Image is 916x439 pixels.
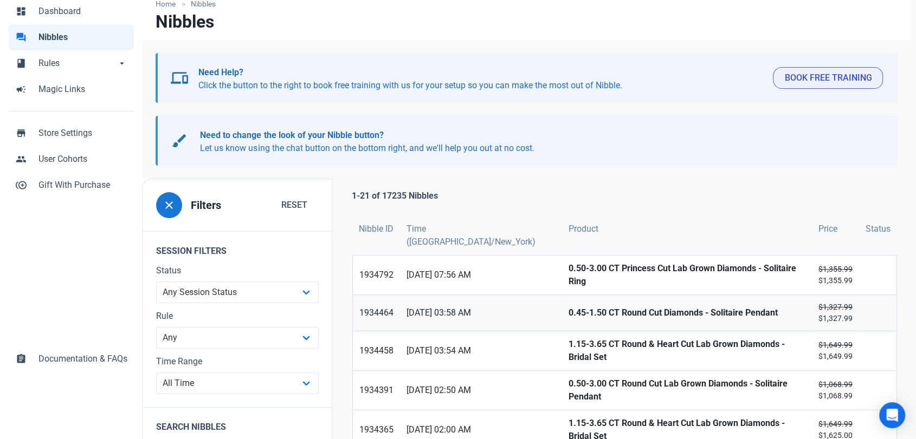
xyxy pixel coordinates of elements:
[353,295,400,331] a: 1934464
[38,31,127,44] span: Nibbles
[38,352,127,365] span: Documentation & FAQs
[784,71,872,84] span: Book Free Training
[568,306,805,319] strong: 0.45-1.50 CT Round Cut Diamonds - Solitaire Pendant
[812,371,859,410] a: $1,068.99$1,068.99
[191,199,221,212] h3: Filters
[562,255,812,294] a: 0.50-3.00 CT Princess Cut Lab Grown Diamonds - Solitaire Ring
[200,130,383,140] b: Need to change the look of your Nibble button?
[38,127,127,140] span: Store Settings
[818,303,853,311] s: $1,327.99
[818,380,853,389] s: $1,068.99
[353,371,400,410] a: 1934391
[407,222,555,248] span: Time ([GEOGRAPHIC_DATA]/New_York)
[9,146,134,172] a: peopleUser Cohorts
[171,132,188,149] span: brush
[38,5,127,18] span: Dashboard
[9,50,134,76] a: bookRulesarrow_drop_down
[818,222,837,235] span: Price
[171,69,188,87] span: devices
[568,377,805,403] strong: 0.50-3.00 CT Round Cut Lab Grown Diamonds - Solitaire Pendant
[818,265,853,273] s: $1,355.99
[818,379,853,402] small: $1,068.99
[818,264,853,286] small: $1,355.99
[270,194,319,216] button: Reset
[353,255,400,294] a: 1934792
[359,222,394,235] span: Nibble ID
[562,295,812,331] a: 0.45-1.50 CT Round Cut Diamonds - Solitaire Pendant
[812,331,859,370] a: $1,649.99$1,649.99
[156,12,214,31] h1: Nibbles
[407,268,555,281] span: [DATE] 07:56 AM
[156,355,319,368] label: Time Range
[16,5,27,16] span: dashboard
[400,371,562,410] a: [DATE] 02:50 AM
[143,231,332,264] legend: Session Filters
[812,295,859,331] a: $1,327.99$1,327.99
[818,340,853,349] s: $1,649.99
[812,255,859,294] a: $1,355.99$1,355.99
[352,189,438,202] p: 1-21 of 17235 Nibbles
[400,331,562,370] a: [DATE] 03:54 AM
[156,192,182,218] button: close
[818,420,853,428] s: $1,649.99
[200,129,872,155] p: Let us know using the chat button on the bottom right, and we'll help you out at no cost.
[407,344,555,357] span: [DATE] 03:54 AM
[38,57,117,70] span: Rules
[16,352,27,363] span: assignment
[773,67,883,89] button: Book Free Training
[281,199,307,212] span: Reset
[568,338,805,364] strong: 1.15-3.65 CT Round & Heart Cut Lab Grown Diamonds - Bridal Set
[16,127,27,137] span: store
[407,423,555,436] span: [DATE] 02:00 AM
[407,384,555,397] span: [DATE] 02:50 AM
[9,76,134,102] a: campaignMagic Links
[16,57,27,68] span: book
[198,66,765,92] p: Click the button to the right to book free training with us for your setup so you can make the mo...
[9,24,134,50] a: forumNibbles
[16,179,27,189] span: control_point_duplicate
[9,346,134,372] a: assignmentDocumentation & FAQs
[866,222,891,235] span: Status
[818,339,853,362] small: $1,649.99
[562,331,812,370] a: 1.15-3.65 CT Round & Heart Cut Lab Grown Diamonds - Bridal Set
[9,172,134,198] a: control_point_duplicateGift With Purchase
[38,83,127,96] span: Magic Links
[198,67,243,77] b: Need Help?
[353,331,400,370] a: 1934458
[407,306,555,319] span: [DATE] 03:58 AM
[568,222,598,235] span: Product
[16,83,27,94] span: campaign
[879,402,905,428] div: Open Intercom Messenger
[163,199,176,212] span: close
[38,179,127,192] span: Gift With Purchase
[400,295,562,331] a: [DATE] 03:58 AM
[400,255,562,294] a: [DATE] 07:56 AM
[16,153,27,163] span: people
[156,310,319,323] label: Rule
[818,302,853,324] small: $1,327.99
[9,120,134,146] a: storeStore Settings
[156,264,319,277] label: Status
[38,153,127,166] span: User Cohorts
[568,262,805,288] strong: 0.50-3.00 CT Princess Cut Lab Grown Diamonds - Solitaire Ring
[16,31,27,42] span: forum
[117,57,127,68] span: arrow_drop_down
[562,371,812,410] a: 0.50-3.00 CT Round Cut Lab Grown Diamonds - Solitaire Pendant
